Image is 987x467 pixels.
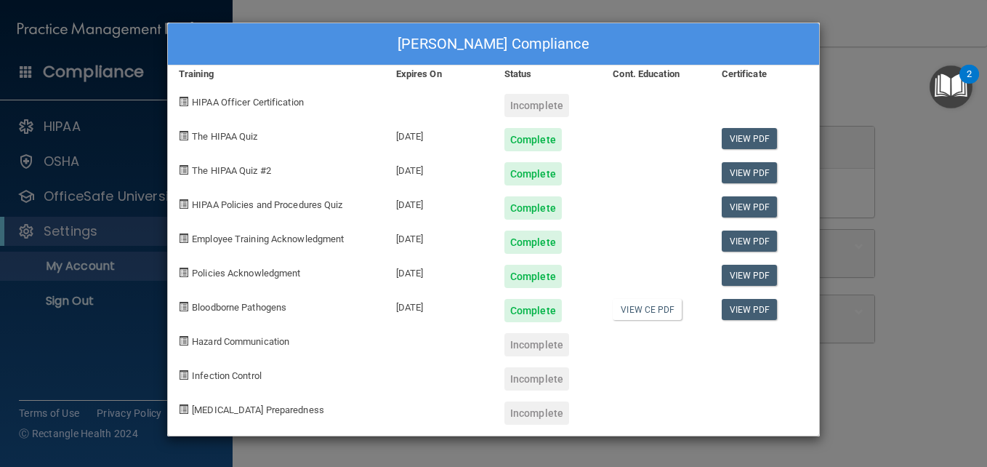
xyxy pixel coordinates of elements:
[504,402,569,425] div: Incomplete
[493,65,602,83] div: Status
[385,151,493,185] div: [DATE]
[722,162,778,183] a: View PDF
[504,128,562,151] div: Complete
[722,299,778,320] a: View PDF
[192,97,304,108] span: HIPAA Officer Certification
[504,333,569,356] div: Incomplete
[385,288,493,322] div: [DATE]
[613,299,682,320] a: View CE PDF
[930,65,972,108] button: Open Resource Center, 2 new notifications
[192,268,300,279] span: Policies Acknowledgment
[385,220,493,254] div: [DATE]
[722,196,778,217] a: View PDF
[192,302,286,313] span: Bloodborne Pathogens
[967,74,972,93] div: 2
[504,94,569,117] div: Incomplete
[722,231,778,252] a: View PDF
[504,299,562,322] div: Complete
[602,65,710,83] div: Cont. Education
[504,162,562,185] div: Complete
[722,265,778,286] a: View PDF
[914,367,970,422] iframe: Drift Widget Chat Controller
[192,336,289,347] span: Hazard Communication
[168,23,819,65] div: [PERSON_NAME] Compliance
[192,199,342,210] span: HIPAA Policies and Procedures Quiz
[504,196,562,220] div: Complete
[385,65,493,83] div: Expires On
[504,231,562,254] div: Complete
[168,65,385,83] div: Training
[192,131,257,142] span: The HIPAA Quiz
[192,404,324,415] span: [MEDICAL_DATA] Preparedness
[504,265,562,288] div: Complete
[504,367,569,391] div: Incomplete
[192,233,344,244] span: Employee Training Acknowledgment
[192,165,271,176] span: The HIPAA Quiz #2
[192,370,262,381] span: Infection Control
[711,65,819,83] div: Certificate
[385,185,493,220] div: [DATE]
[385,117,493,151] div: [DATE]
[385,254,493,288] div: [DATE]
[722,128,778,149] a: View PDF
